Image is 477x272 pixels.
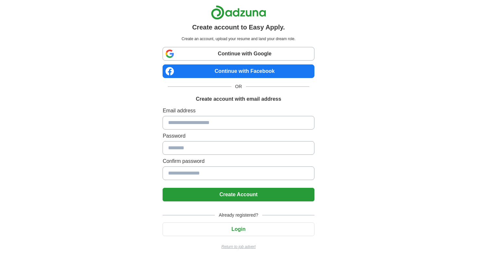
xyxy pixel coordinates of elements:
h1: Create account to Easy Apply. [192,22,285,32]
label: Email address [163,107,314,115]
a: Continue with Facebook [163,64,314,78]
button: Create Account [163,188,314,201]
a: Continue with Google [163,47,314,61]
a: Login [163,226,314,232]
span: OR [231,83,246,90]
button: Login [163,222,314,236]
span: Already registered? [215,212,262,219]
h1: Create account with email address [196,95,281,103]
a: Return to job advert [163,244,314,250]
p: Create an account, upload your resume and land your dream role. [164,36,313,42]
label: Confirm password [163,157,314,165]
label: Password [163,132,314,140]
img: Adzuna logo [211,5,266,20]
